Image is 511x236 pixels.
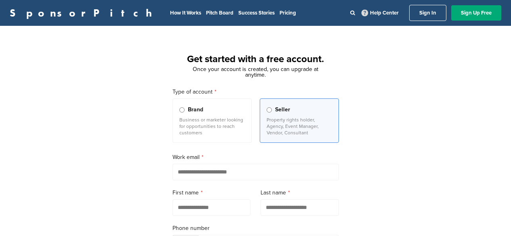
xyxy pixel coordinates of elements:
p: Property rights holder, Agency, Event Manager, Vendor, Consultant [267,117,332,136]
p: Business or marketer looking for opportunities to reach customers [179,117,245,136]
a: How It Works [170,10,201,16]
label: Work email [172,153,339,162]
input: Brand Business or marketer looking for opportunities to reach customers [179,107,185,113]
label: First name [172,188,251,197]
span: Brand [188,105,203,114]
span: Seller [275,105,290,114]
label: Type of account [172,88,339,96]
a: Help Center [360,8,400,18]
h1: Get started with a free account. [163,52,349,67]
a: Success Stories [238,10,275,16]
a: Sign Up Free [451,5,501,21]
a: Pricing [280,10,296,16]
a: Sign In [409,5,446,21]
a: Pitch Board [206,10,233,16]
span: Once your account is created, you can upgrade at anytime. [193,66,318,78]
label: Last name [261,188,339,197]
input: Seller Property rights holder, Agency, Event Manager, Vendor, Consultant [267,107,272,113]
a: SponsorPitch [10,8,157,18]
label: Phone number [172,224,339,233]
